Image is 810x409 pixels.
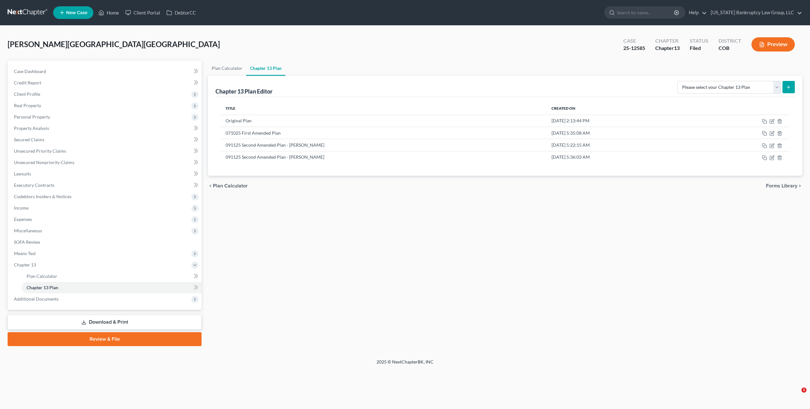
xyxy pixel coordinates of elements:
span: Plan Calculator [213,183,248,188]
span: Property Analysis [14,125,49,131]
span: Codebtors Insiders & Notices [14,194,72,199]
a: Plan Calculator [22,271,202,282]
a: Property Analysis [9,123,202,134]
a: Lawsuits [9,168,202,180]
div: COB [719,45,741,52]
td: Original Plan [221,115,546,127]
a: Review & File [8,332,202,346]
div: Chapter [655,45,680,52]
div: Case [623,37,645,45]
div: 25-12585 [623,45,645,52]
span: Personal Property [14,114,50,119]
td: [DATE] 5:22:15 AM [546,139,691,151]
span: Forms Library [766,183,797,188]
button: chevron_left Plan Calculator [208,183,248,188]
span: Case Dashboard [14,69,46,74]
i: chevron_right [797,183,802,188]
span: Executory Contracts [14,182,54,188]
a: Case Dashboard [9,66,202,77]
a: Chapter 13 Plan [246,61,285,76]
span: 1 [801,388,807,393]
a: Secured Claims [9,134,202,145]
span: Plan Calculator [27,273,57,279]
td: [DATE] 5:36:03 AM [546,151,691,163]
a: [US_STATE] Bankruptcy Law Group, LLC [707,7,802,18]
div: 2025 © NextChapterBK, INC [225,359,585,370]
button: Preview [751,37,795,52]
span: Means Test [14,251,36,256]
span: Chapter 13 [14,262,36,267]
span: Chapter 13 Plan [27,285,58,290]
a: Plan Calculator [208,61,246,76]
a: Help [686,7,707,18]
span: Unsecured Nonpriority Claims [14,160,74,165]
span: Credit Report [14,80,41,85]
td: 091125 Second Amended Plan - [PERSON_NAME] [221,139,546,151]
span: Expenses [14,217,32,222]
span: New Case [66,10,87,15]
input: Search by name... [617,7,675,18]
a: Credit Report [9,77,202,89]
i: chevron_left [208,183,213,188]
td: 071025 First Amended Plan [221,127,546,139]
span: Income [14,205,28,211]
a: Unsecured Nonpriority Claims [9,157,202,168]
span: Secured Claims [14,137,44,142]
a: Client Portal [122,7,163,18]
span: 13 [674,45,680,51]
span: Real Property [14,103,41,108]
a: Chapter 13 Plan [22,282,202,293]
a: Home [95,7,122,18]
span: Client Profile [14,91,40,97]
span: SOFA Review [14,239,40,245]
span: Unsecured Priority Claims [14,148,66,154]
th: Title [221,102,546,115]
span: Additional Documents [14,296,59,302]
a: Unsecured Priority Claims [9,145,202,157]
td: 091125 Second Amended Plan - [PERSON_NAME] [221,151,546,163]
div: Filed [690,45,708,52]
div: District [719,37,741,45]
div: Chapter [655,37,680,45]
a: SOFA Review [9,236,202,248]
td: [DATE] 2:13:44 PM [546,115,691,127]
a: DebtorCC [163,7,199,18]
span: [PERSON_NAME][GEOGRAPHIC_DATA][GEOGRAPHIC_DATA] [8,40,220,49]
a: Download & Print [8,315,202,330]
th: Created On [546,102,691,115]
a: Executory Contracts [9,180,202,191]
span: Lawsuits [14,171,31,176]
div: Status [690,37,708,45]
button: Forms Library chevron_right [766,183,802,188]
span: Miscellaneous [14,228,42,233]
iframe: Intercom live chat [788,388,804,403]
td: [DATE] 5:35:08 AM [546,127,691,139]
div: Chapter 13 Plan Editor [215,88,272,95]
